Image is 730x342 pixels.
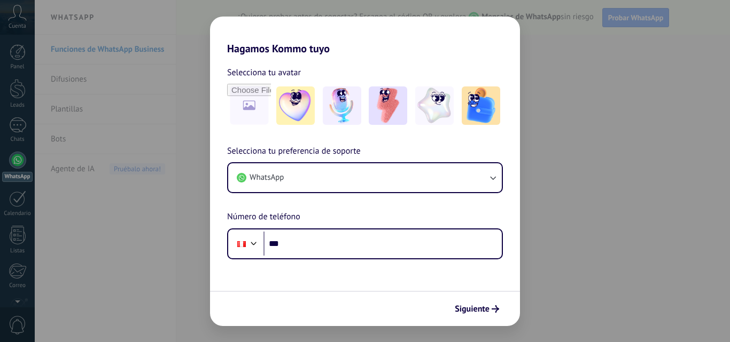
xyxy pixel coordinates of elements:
[227,145,361,158] span: Selecciona tu preferencia de soporte
[323,86,361,125] img: -2.jpeg
[250,172,284,183] span: WhatsApp
[462,86,500,125] img: -5.jpeg
[276,86,315,125] img: -1.jpeg
[227,210,300,224] span: Número de teléfono
[455,305,490,313] span: Siguiente
[415,86,454,125] img: -4.jpeg
[228,163,502,192] button: WhatsApp
[227,66,301,79] span: Selecciona tu avatar
[450,300,504,318] button: Siguiente
[210,17,520,55] h2: Hagamos Kommo tuyo
[369,86,407,125] img: -3.jpeg
[231,233,252,255] div: Peru: + 51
